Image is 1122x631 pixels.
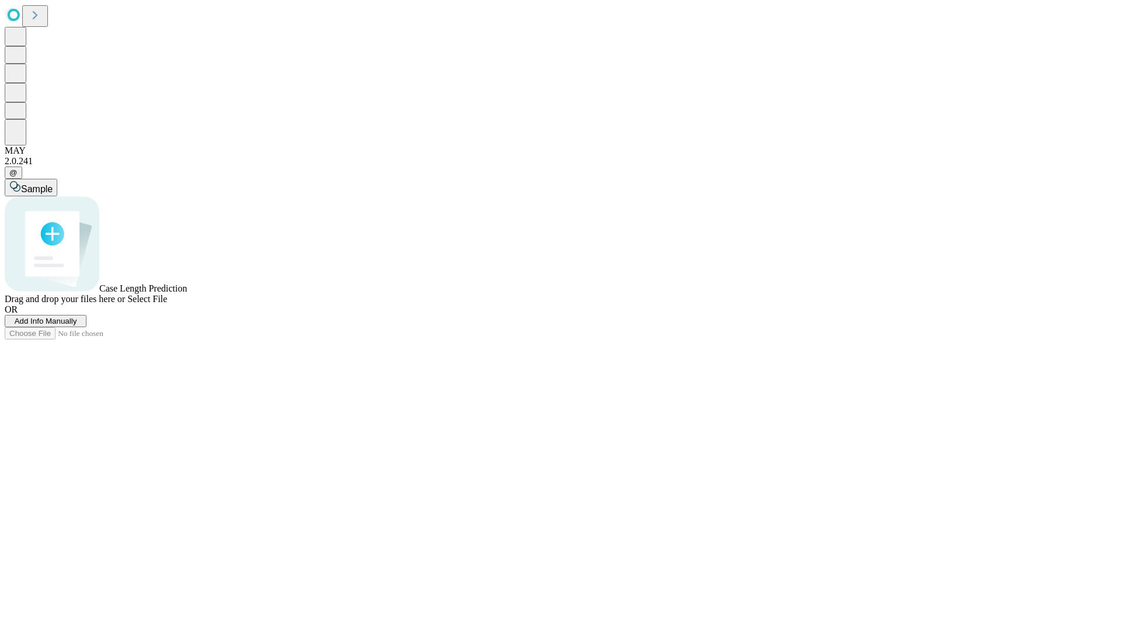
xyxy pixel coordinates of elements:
span: @ [9,168,18,177]
span: Sample [21,184,53,194]
span: OR [5,304,18,314]
span: Drag and drop your files here or [5,294,125,304]
span: Add Info Manually [15,317,77,325]
button: Add Info Manually [5,315,86,327]
span: Case Length Prediction [99,283,187,293]
span: Select File [127,294,167,304]
button: @ [5,167,22,179]
div: MAY [5,145,1117,156]
div: 2.0.241 [5,156,1117,167]
button: Sample [5,179,57,196]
